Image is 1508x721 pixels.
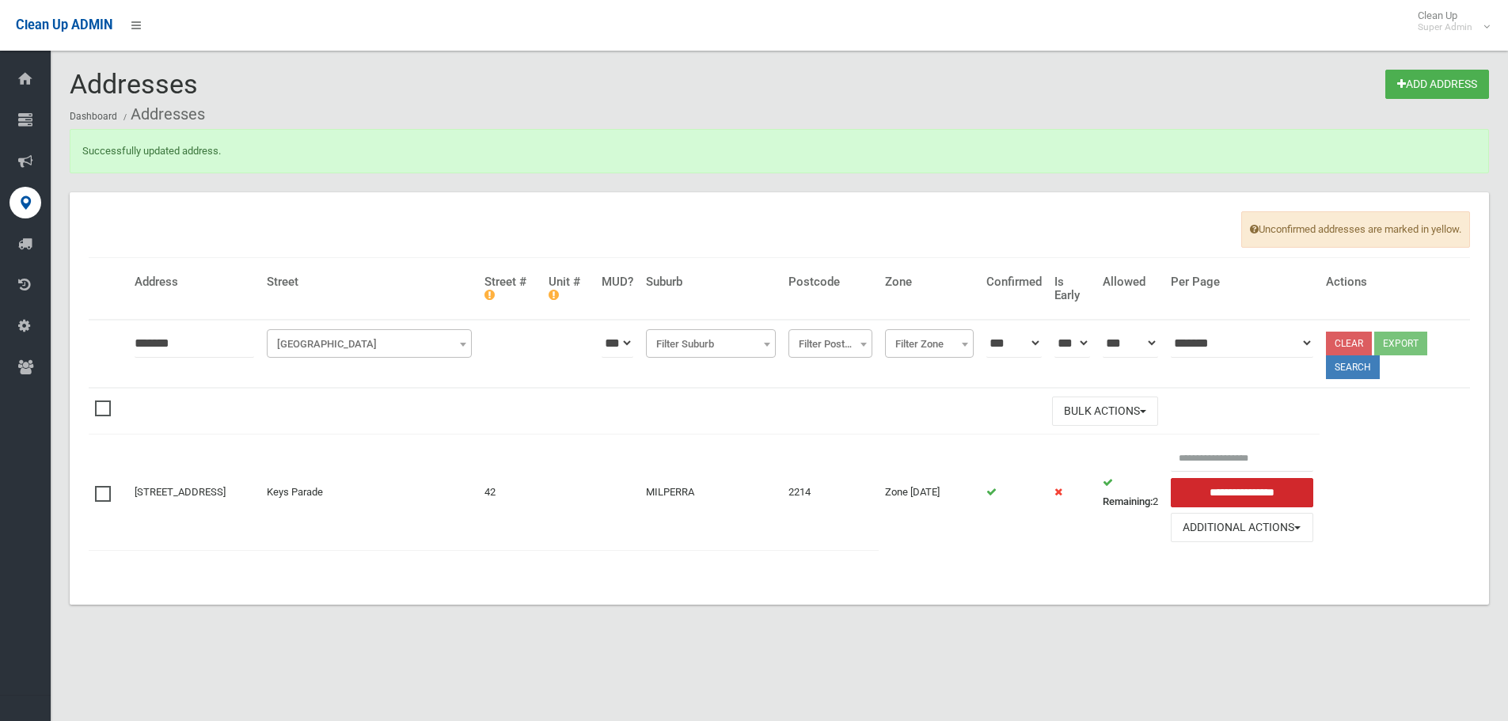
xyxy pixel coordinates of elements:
h4: Unit # [549,275,589,302]
span: Clean Up ADMIN [16,17,112,32]
a: Clear [1326,332,1372,355]
strong: Remaining: [1103,495,1153,507]
span: Unconfirmed addresses are marked in yellow. [1241,211,1470,248]
td: Keys Parade [260,434,478,550]
small: Super Admin [1418,21,1472,33]
h4: Confirmed [986,275,1042,289]
h4: Allowed [1103,275,1158,289]
span: Filter Postcode [788,329,872,358]
button: Search [1326,355,1380,379]
div: Successfully updated address. [70,129,1489,173]
span: Clean Up [1410,9,1488,33]
h4: Postcode [788,275,872,289]
td: 2214 [782,434,879,550]
span: Filter Street [267,329,472,358]
h4: Address [135,275,254,289]
td: 2 [1096,434,1164,550]
span: Addresses [70,68,198,100]
td: 42 [478,434,541,550]
td: MILPERRA [640,434,782,550]
span: Filter Suburb [650,333,772,355]
h4: Zone [885,275,974,289]
h4: MUD? [602,275,633,289]
h4: Actions [1326,275,1464,289]
h4: Per Page [1171,275,1313,289]
span: Filter Zone [885,329,974,358]
button: Bulk Actions [1052,397,1158,426]
h4: Is Early [1054,275,1090,302]
span: Filter Zone [889,333,970,355]
span: Filter Postcode [792,333,868,355]
span: Filter Street [271,333,468,355]
span: Filter Suburb [646,329,776,358]
a: Dashboard [70,111,117,122]
a: [STREET_ADDRESS] [135,486,226,498]
button: Additional Actions [1171,513,1313,542]
h4: Street [267,275,472,289]
li: Addresses [120,100,205,129]
a: Add Address [1385,70,1489,99]
td: Zone [DATE] [879,434,980,550]
h4: Street # [484,275,535,302]
button: Export [1374,332,1427,355]
h4: Suburb [646,275,776,289]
